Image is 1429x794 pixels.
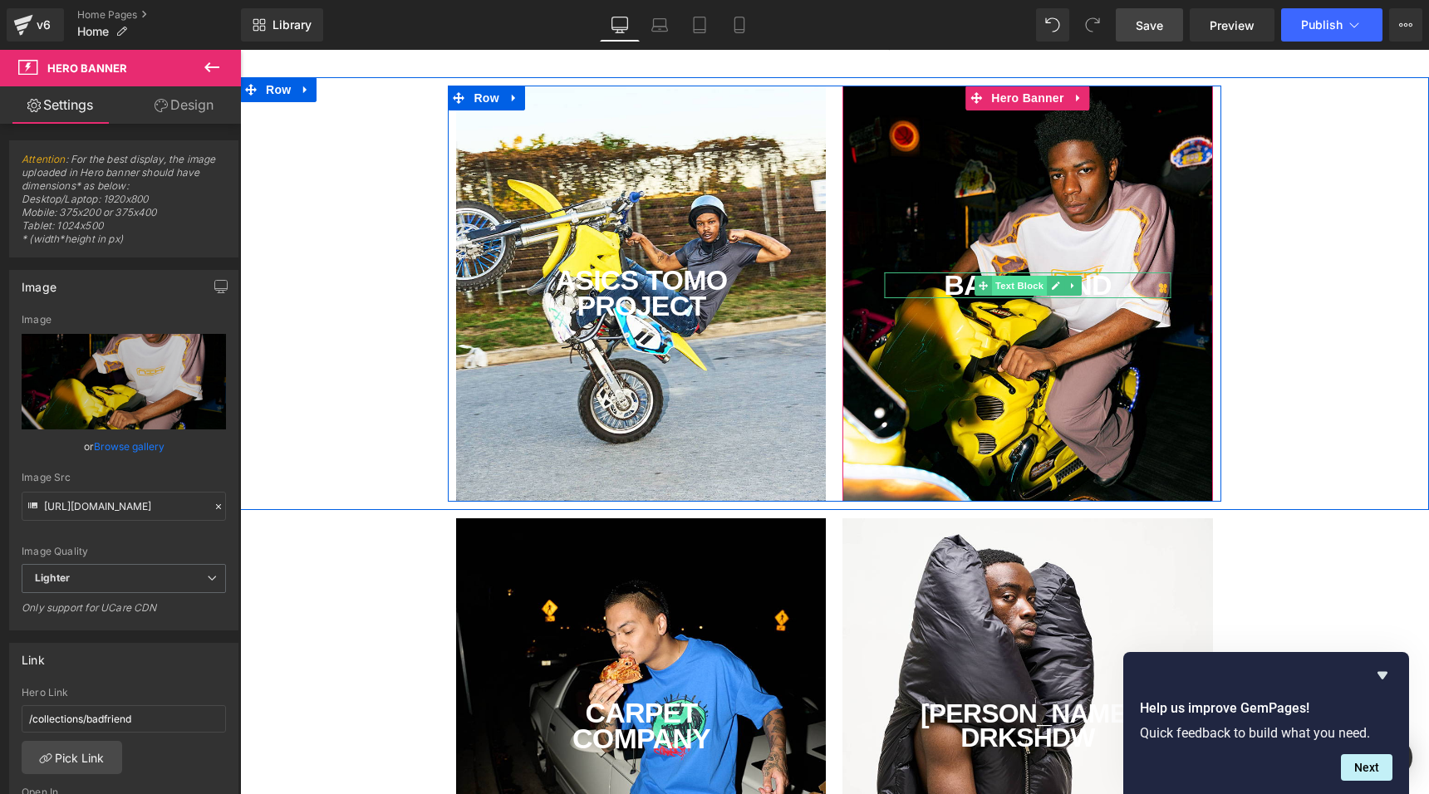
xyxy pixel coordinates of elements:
[77,8,241,22] a: Home Pages
[22,472,226,483] div: Image Src
[22,705,226,733] input: https://your-shop.myshopify.com
[124,86,244,124] a: Design
[640,8,680,42] a: Laptop
[1210,17,1255,34] span: Preview
[22,153,66,165] a: Attention
[747,36,827,61] span: Hero Banner
[1190,8,1274,42] a: Preview
[22,601,226,625] div: Only support for UCare CDN
[22,644,45,667] div: Link
[1341,754,1392,781] button: Next question
[35,571,70,584] b: Lighter
[752,226,807,246] span: Text Block
[1373,665,1392,685] button: Hide survey
[1281,8,1382,42] button: Publish
[273,17,312,32] span: Library
[7,8,64,42] a: v6
[1076,8,1109,42] button: Redo
[719,8,759,42] a: Mobile
[644,652,931,700] div: [PERSON_NAME] DRKSHDW
[22,27,55,52] span: Row
[600,8,640,42] a: Desktop
[22,741,122,774] a: Pick Link
[828,36,850,61] a: Expand / Collapse
[258,650,544,701] div: CARPET
[1140,698,1392,718] h2: Help us improve GemPages!
[1389,8,1422,42] button: More
[1136,17,1163,34] span: Save
[22,271,56,294] div: Image
[55,27,76,52] a: Expand / Collapse
[22,687,226,698] div: Hero Link
[241,8,323,42] a: New Library
[258,218,544,269] div: ASICS TOMO PROJECT
[22,492,226,521] input: Link
[1140,725,1392,741] p: Quick feedback to build what you need.
[680,8,719,42] a: Tablet
[1301,18,1343,32] span: Publish
[824,226,842,246] a: Expand / Collapse
[94,432,165,461] a: Browse gallery
[22,153,226,257] span: : For the best display, the image uploaded in Hero banner should have dimensions* as below: Deskt...
[644,223,931,248] div: BAD FRIEND
[77,25,109,38] span: Home
[22,546,226,557] div: Image Quality
[1140,665,1392,781] div: Help us improve GemPages!
[22,314,226,326] div: Image
[33,14,54,36] div: v6
[263,36,285,61] a: Expand / Collapse
[229,36,263,61] span: Row
[1036,8,1069,42] button: Undo
[47,61,127,75] span: Hero Banner
[258,676,544,702] div: COMPANY
[22,438,226,455] div: or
